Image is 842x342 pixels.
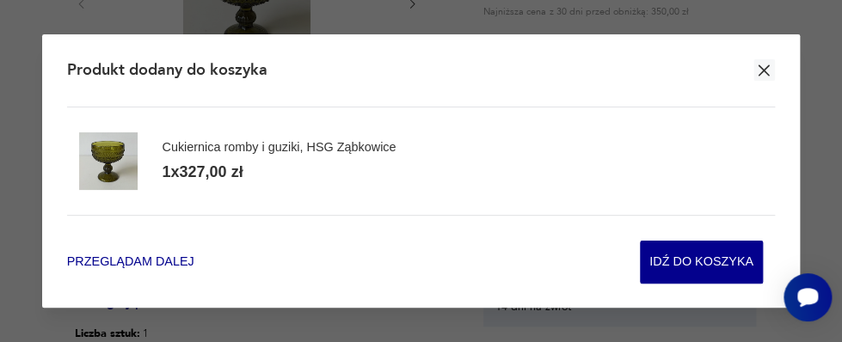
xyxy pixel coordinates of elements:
[79,132,138,191] img: Zdjęcie produktu
[162,162,243,182] div: 1 x 327,00 zł
[640,241,763,284] button: Idź do koszyka
[162,140,396,154] div: Cukiernica romby i guziki, HSG Ząbkowice
[67,253,194,271] button: Przeglądam dalej
[649,241,753,283] span: Idź do koszyka
[784,273,832,321] iframe: Smartsupp widget button
[67,60,267,81] h2: Produkt dodany do koszyka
